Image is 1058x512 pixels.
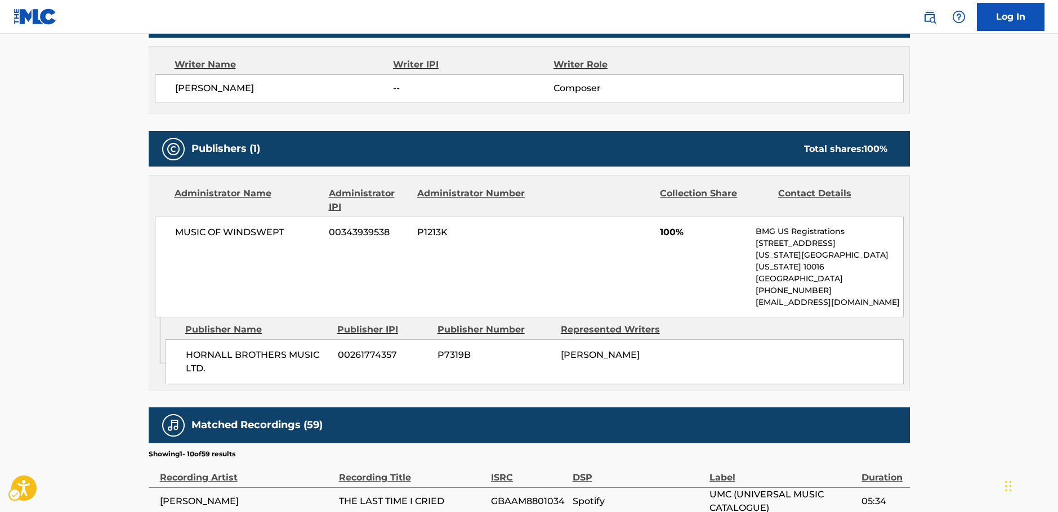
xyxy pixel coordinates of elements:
span: 100 % [864,143,887,154]
div: Administrator Name [175,187,320,214]
div: Chat Widget [1002,458,1058,512]
iframe: Hubspot Iframe [1002,458,1058,512]
div: Duration [861,459,904,484]
div: Publisher IPI [337,323,429,336]
span: THE LAST TIME I CRIED [339,495,485,508]
span: GBAAM8801034 [491,495,567,508]
span: Composer [553,82,699,95]
img: help [952,10,966,24]
div: Writer Name [175,58,394,71]
span: [PERSON_NAME] [160,495,333,508]
h5: Publishers (1) [191,142,260,155]
img: Matched Recordings [167,419,180,432]
p: [EMAIL_ADDRESS][DOMAIN_NAME] [756,297,903,308]
span: MUSIC OF WINDSWEPT [175,226,321,239]
img: MLC Logo [14,8,57,25]
p: BMG US Registrations [756,226,903,237]
div: DSP [573,459,704,484]
a: Log In [977,3,1044,31]
span: Spotify [573,495,704,508]
div: Recording Title [339,459,485,484]
span: 05:34 [861,495,904,508]
div: Collection Share [660,187,769,214]
p: [STREET_ADDRESS] [756,237,903,249]
span: HORNALL BROTHERS MUSIC LTD. [186,348,329,375]
span: P1213K [417,226,526,239]
div: Represented Writers [561,323,676,336]
span: 00343939538 [329,226,409,239]
span: P7319B [438,348,552,362]
div: Publisher Name [185,323,329,336]
div: Publisher Number [438,323,552,336]
p: Showing 1 - 10 of 59 results [149,449,235,459]
div: Total shares: [804,142,887,156]
div: Recording Artist [160,459,333,484]
img: search [923,10,936,24]
div: Administrator IPI [329,187,409,214]
div: ISRC [491,459,567,484]
span: 00261774357 [338,348,429,362]
p: [GEOGRAPHIC_DATA] [756,273,903,285]
span: [PERSON_NAME] [175,82,394,95]
div: Writer Role [553,58,699,71]
div: Label [709,459,856,484]
p: [PHONE_NUMBER] [756,285,903,297]
div: Drag [1005,469,1012,503]
div: Writer IPI [393,58,553,71]
img: Publishers [167,142,180,156]
div: Administrator Number [417,187,526,214]
span: [PERSON_NAME] [561,349,640,360]
div: Contact Details [778,187,887,214]
p: [US_STATE][GEOGRAPHIC_DATA][US_STATE] 10016 [756,249,903,273]
span: -- [393,82,553,95]
h5: Matched Recordings (59) [191,419,323,432]
span: 100% [660,226,747,239]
